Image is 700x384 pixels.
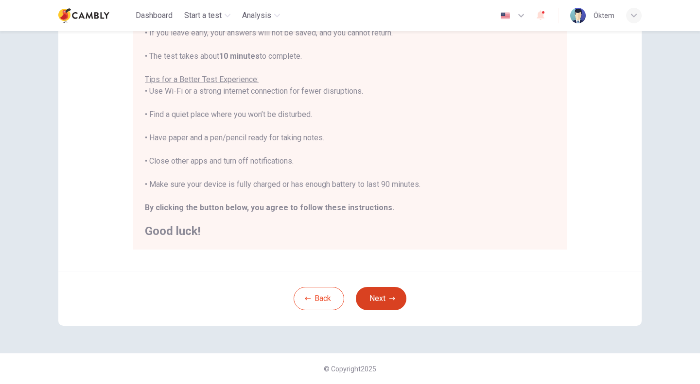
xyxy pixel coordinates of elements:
button: Start a test [180,7,234,24]
img: Cambly logo [58,6,109,25]
img: Profile picture [570,8,586,23]
div: Öktem [594,10,614,21]
span: © Copyright 2025 [324,365,376,373]
span: Start a test [184,10,222,21]
span: Dashboard [136,10,173,21]
h2: Good luck! [145,225,555,237]
button: Dashboard [132,7,176,24]
img: en [499,12,511,19]
b: By clicking the button below, you agree to follow these instructions. [145,203,394,212]
b: 10 minutes [219,51,260,61]
button: Next [356,287,406,310]
button: Back [294,287,344,310]
a: Cambly logo [58,6,132,25]
button: Analysis [238,7,284,24]
u: Tips for a Better Test Experience: [145,75,259,84]
span: Analysis [242,10,271,21]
